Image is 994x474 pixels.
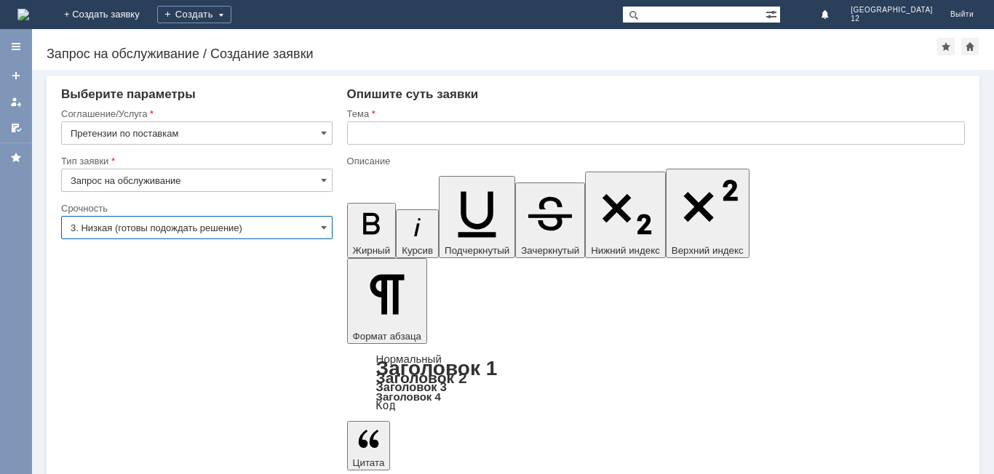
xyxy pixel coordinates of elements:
a: Перейти на домашнюю страницу [17,9,29,20]
button: Цитата [347,421,391,470]
button: Нижний индекс [585,172,666,258]
span: Курсив [402,245,433,256]
a: Код [376,399,396,412]
span: Нижний индекс [591,245,660,256]
span: Формат абзаца [353,331,421,342]
button: Подчеркнутый [439,176,515,258]
div: Тема [347,109,962,118]
span: Верхний индекс [672,245,744,256]
span: Цитата [353,457,385,468]
a: Мои согласования [4,116,28,140]
span: Жирный [353,245,391,256]
button: Зачеркнутый [515,182,585,258]
span: Выберите параметры [61,87,196,101]
a: Мои заявки [4,90,28,113]
div: Запрос на обслуживание / Создание заявки [47,47,937,61]
div: Добавить в избранное [937,38,955,55]
div: Тип заявки [61,156,330,166]
span: Подчеркнутый [445,245,509,256]
a: Заголовок 4 [376,390,441,403]
a: Заголовок 3 [376,380,447,393]
span: Опишите суть заявки [347,87,479,101]
div: Формат абзаца [347,354,965,411]
a: Заголовок 2 [376,369,467,386]
a: Создать заявку [4,64,28,87]
div: Описание [347,156,962,166]
span: Расширенный поиск [766,7,780,20]
div: Сделать домашней страницей [961,38,979,55]
div: Создать [157,6,231,23]
a: Заголовок 1 [376,357,498,379]
button: Курсив [396,209,439,258]
span: 12 [851,15,933,23]
a: Нормальный [376,353,442,365]
span: Зачеркнутый [521,245,579,256]
button: Жирный [347,203,397,258]
span: [GEOGRAPHIC_DATA] [851,6,933,15]
button: Верхний индекс [666,169,750,258]
img: logo [17,9,29,20]
div: Соглашение/Услуга [61,109,330,118]
button: Формат абзаца [347,258,427,344]
div: Срочность [61,204,330,213]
